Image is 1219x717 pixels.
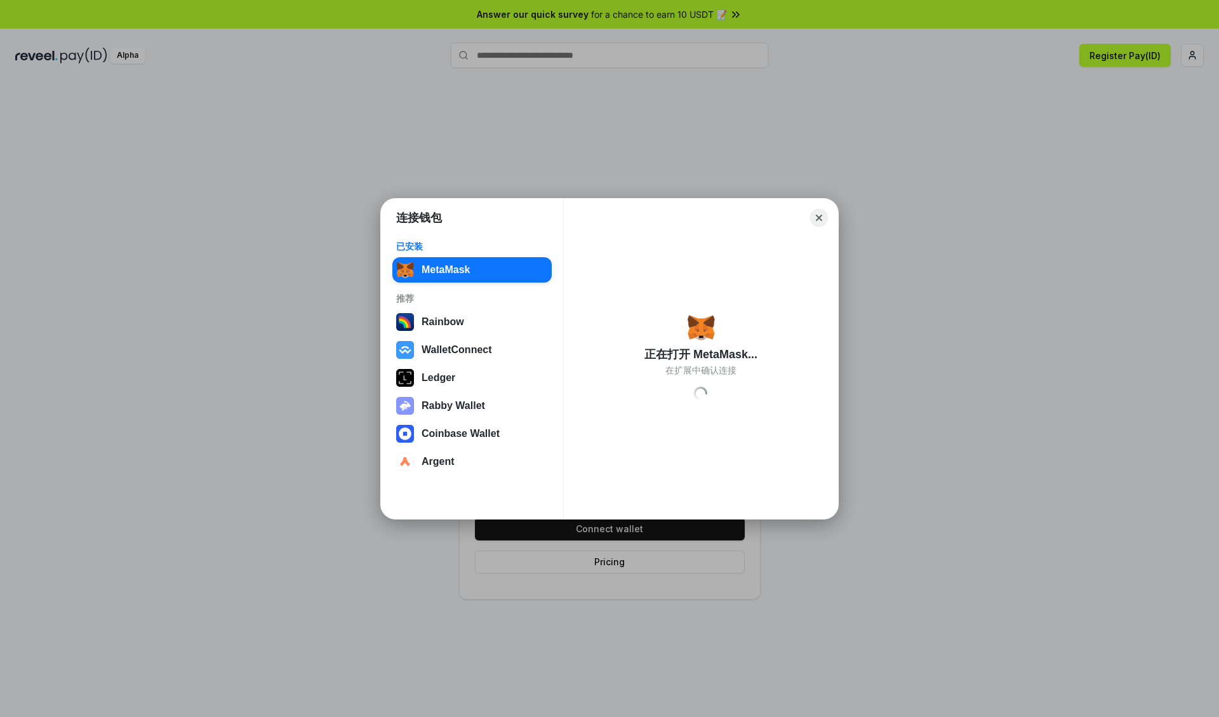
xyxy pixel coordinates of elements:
div: 已安装 [396,241,548,252]
button: Ledger [392,365,552,391]
button: Rainbow [392,309,552,335]
div: 正在打开 MetaMask... [644,347,757,362]
div: MetaMask [422,264,470,276]
button: Coinbase Wallet [392,421,552,446]
button: WalletConnect [392,337,552,363]
img: svg+xml,%3Csvg%20width%3D%2228%22%20height%3D%2228%22%20viewBox%3D%220%200%2028%2028%22%20fill%3D... [396,425,414,443]
img: svg+xml,%3Csvg%20fill%3D%22none%22%20height%3D%2233%22%20viewBox%3D%220%200%2035%2033%22%20width%... [687,314,715,342]
div: 推荐 [396,293,548,304]
div: Rainbow [422,316,464,328]
button: Close [810,209,828,227]
div: Rabby Wallet [422,400,485,412]
button: Rabby Wallet [392,393,552,419]
img: svg+xml,%3Csvg%20width%3D%22120%22%20height%3D%22120%22%20viewBox%3D%220%200%20120%20120%22%20fil... [396,313,414,331]
div: Ledger [422,372,455,384]
div: Coinbase Wallet [422,428,500,439]
div: 在扩展中确认连接 [665,365,736,376]
button: MetaMask [392,257,552,283]
div: WalletConnect [422,344,492,356]
button: Argent [392,449,552,474]
h1: 连接钱包 [396,210,442,225]
img: svg+xml,%3Csvg%20width%3D%2228%22%20height%3D%2228%22%20viewBox%3D%220%200%2028%2028%22%20fill%3D... [396,341,414,359]
img: svg+xml,%3Csvg%20xmlns%3D%22http%3A%2F%2Fwww.w3.org%2F2000%2Fsvg%22%20fill%3D%22none%22%20viewBox... [396,397,414,415]
img: svg+xml,%3Csvg%20width%3D%2228%22%20height%3D%2228%22%20viewBox%3D%220%200%2028%2028%22%20fill%3D... [396,453,414,471]
img: svg+xml,%3Csvg%20xmlns%3D%22http%3A%2F%2Fwww.w3.org%2F2000%2Fsvg%22%20width%3D%2228%22%20height%3... [396,369,414,387]
div: Argent [422,456,455,467]
img: svg+xml,%3Csvg%20fill%3D%22none%22%20height%3D%2233%22%20viewBox%3D%220%200%2035%2033%22%20width%... [396,261,414,279]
